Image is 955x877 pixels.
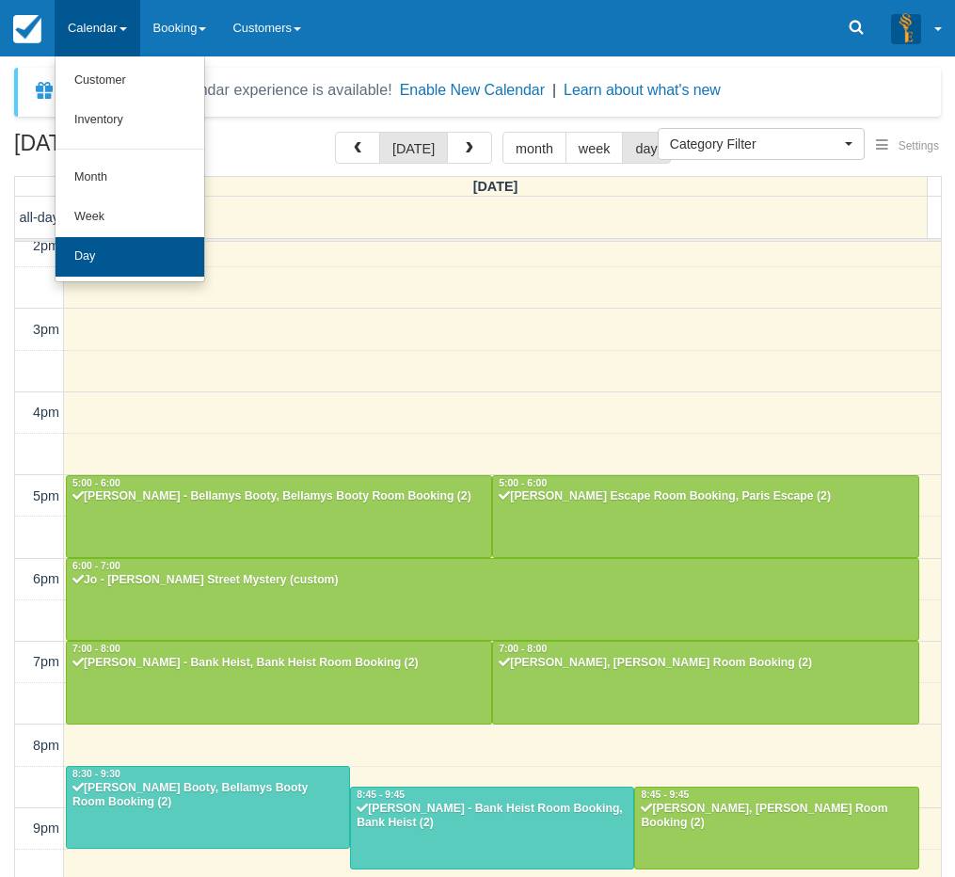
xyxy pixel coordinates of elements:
[670,135,840,153] span: Category Filter
[33,821,59,836] span: 9pm
[492,475,918,558] a: 5:00 - 6:00[PERSON_NAME] Escape Room Booking, Paris Escape (2)
[66,558,919,641] a: 6:00 - 7:00Jo - [PERSON_NAME] Street Mystery (custom)
[33,238,59,253] span: 2pm
[66,766,350,849] a: 8:30 - 9:30[PERSON_NAME] Booty, Bellamys Booty Room Booking (2)
[33,488,59,503] span: 5pm
[379,132,448,164] button: [DATE]
[72,478,120,488] span: 5:00 - 6:00
[72,769,120,779] span: 8:30 - 9:30
[552,82,556,98] span: |
[400,81,545,100] button: Enable New Calendar
[356,802,629,832] div: [PERSON_NAME] - Bank Heist Room Booking, Bank Heist (2)
[56,237,204,277] a: Day
[498,656,913,671] div: [PERSON_NAME], [PERSON_NAME] Room Booking (2)
[56,198,204,237] a: Week
[498,489,913,504] div: [PERSON_NAME] Escape Room Booking, Paris Escape (2)
[899,139,939,152] span: Settings
[56,61,204,101] a: Customer
[640,802,913,832] div: [PERSON_NAME], [PERSON_NAME] Room Booking (2)
[66,641,492,724] a: 7:00 - 8:00[PERSON_NAME] - Bank Heist, Bank Heist Room Booking (2)
[14,132,252,167] h2: [DATE]
[33,738,59,753] span: 8pm
[499,478,547,488] span: 5:00 - 6:00
[56,101,204,140] a: Inventory
[20,210,59,225] span: all-day
[33,571,59,586] span: 6pm
[66,475,492,558] a: 5:00 - 6:00[PERSON_NAME] - Bellamys Booty, Bellamys Booty Room Booking (2)
[499,644,547,654] span: 7:00 - 8:00
[33,322,59,337] span: 3pm
[473,179,518,194] span: [DATE]
[72,656,486,671] div: [PERSON_NAME] - Bank Heist, Bank Heist Room Booking (2)
[564,82,721,98] a: Learn about what's new
[502,132,566,164] button: month
[55,56,205,282] ul: Calendar
[658,128,865,160] button: Category Filter
[641,789,689,800] span: 8:45 - 9:45
[13,15,41,43] img: checkfront-main-nav-mini-logo.png
[565,132,624,164] button: week
[72,561,120,571] span: 6:00 - 7:00
[72,644,120,654] span: 7:00 - 8:00
[72,781,344,811] div: [PERSON_NAME] Booty, Bellamys Booty Room Booking (2)
[72,573,914,588] div: Jo - [PERSON_NAME] Street Mystery (custom)
[891,13,921,43] img: A3
[492,641,918,724] a: 7:00 - 8:00[PERSON_NAME], [PERSON_NAME] Room Booking (2)
[72,489,486,504] div: [PERSON_NAME] - Bellamys Booty, Bellamys Booty Room Booking (2)
[865,133,950,160] button: Settings
[33,405,59,420] span: 4pm
[357,789,405,800] span: 8:45 - 9:45
[56,158,204,198] a: Month
[622,132,670,164] button: day
[63,79,392,102] div: A new Booking Calendar experience is available!
[33,654,59,669] span: 7pm
[350,787,634,869] a: 8:45 - 9:45[PERSON_NAME] - Bank Heist Room Booking, Bank Heist (2)
[634,787,918,869] a: 8:45 - 9:45[PERSON_NAME], [PERSON_NAME] Room Booking (2)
